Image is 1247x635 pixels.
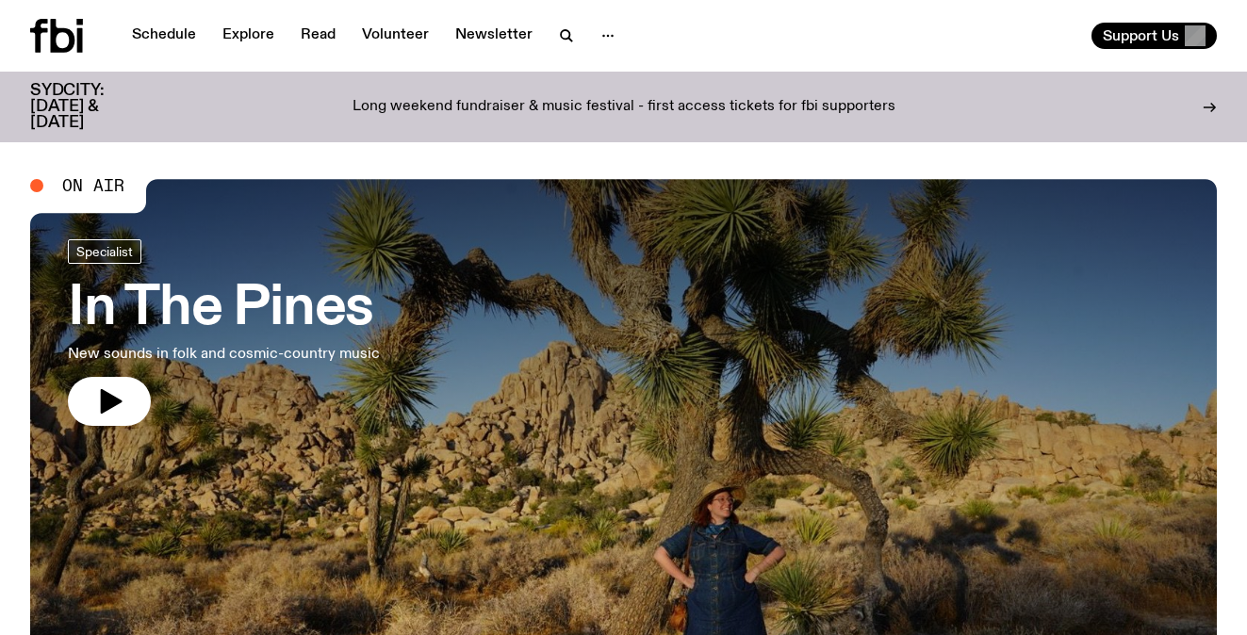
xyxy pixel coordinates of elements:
p: New sounds in folk and cosmic-country music [68,343,380,366]
a: Specialist [68,239,141,264]
a: Newsletter [444,23,544,49]
button: Support Us [1091,23,1217,49]
a: Volunteer [351,23,440,49]
p: Long weekend fundraiser & music festival - first access tickets for fbi supporters [353,99,895,116]
a: Schedule [121,23,207,49]
h3: In The Pines [68,283,380,335]
h3: SYDCITY: [DATE] & [DATE] [30,83,151,131]
span: Support Us [1103,27,1179,44]
span: Specialist [76,244,133,258]
a: Explore [211,23,286,49]
a: In The PinesNew sounds in folk and cosmic-country music [68,239,380,426]
a: Read [289,23,347,49]
span: On Air [62,177,124,194]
